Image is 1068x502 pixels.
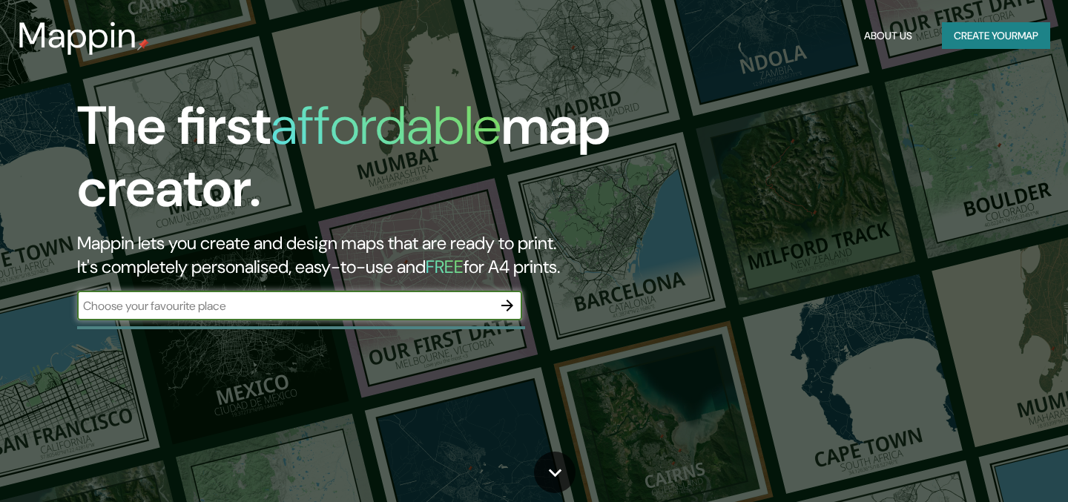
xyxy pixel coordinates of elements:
button: Create yourmap [942,22,1050,50]
h2: Mappin lets you create and design maps that are ready to print. It's completely personalised, eas... [77,231,611,279]
h1: The first map creator. [77,95,611,231]
h5: FREE [426,255,464,278]
img: mappin-pin [137,39,149,50]
h1: affordable [271,91,501,160]
button: About Us [858,22,918,50]
input: Choose your favourite place [77,297,492,314]
h3: Mappin [18,15,137,56]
